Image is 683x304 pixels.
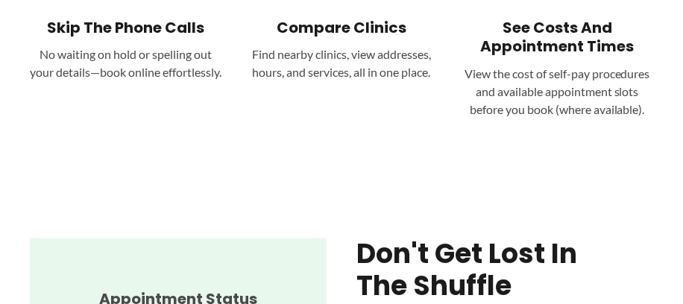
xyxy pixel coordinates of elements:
h3: Skip the Phone Calls [30,18,221,37]
h3: Compare Clinics [245,18,437,37]
p: No waiting on hold or spelling out your details—book online effortlessly. [30,46,221,82]
h2: Don't get lost in the shuffle [356,238,623,303]
p: Find nearby clinics, view addresses, hours, and services, all in one place. [245,46,437,82]
p: View the cost of self-pay procedures and available appointment slots before you book (where avail... [462,66,653,119]
h3: See Costs and Appointment Times [462,18,653,57]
